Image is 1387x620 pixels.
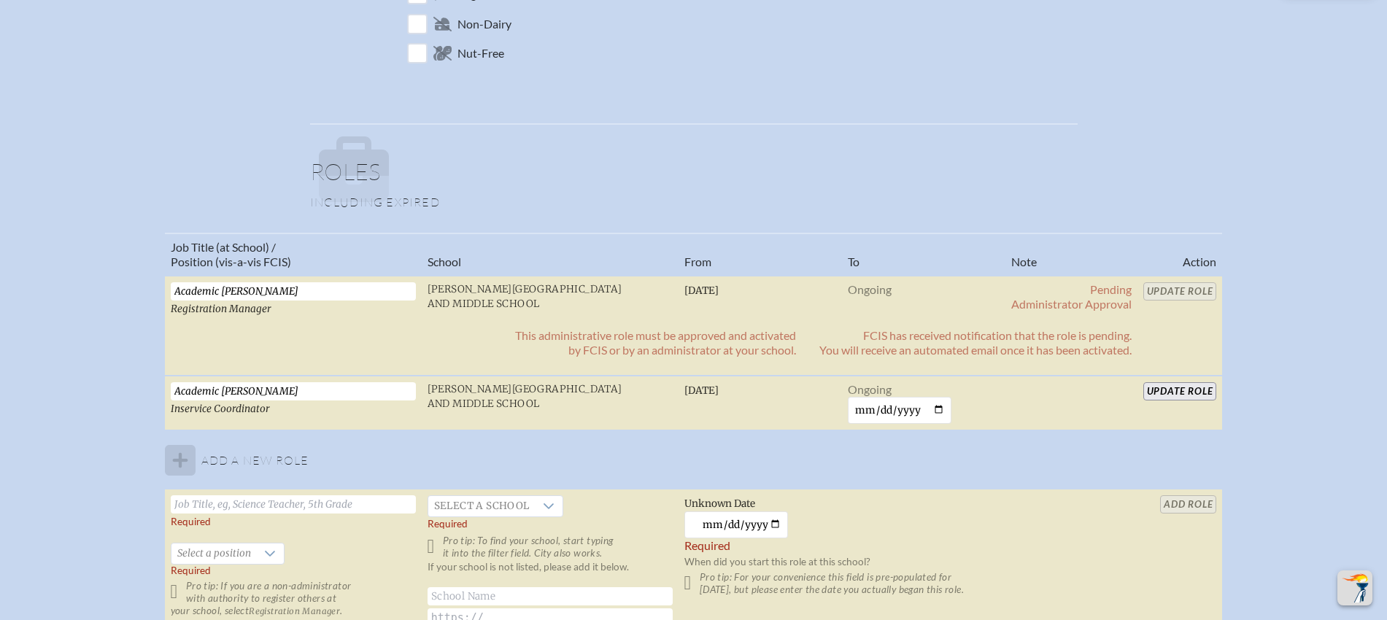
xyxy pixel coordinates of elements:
p: Including expired [310,195,1078,209]
p: FCIS has received notification that the role is pending. You will receive an automated email once... [819,328,1132,357]
input: School Name [428,587,673,605]
span: Ongoing [848,382,892,396]
span: [DATE] [684,284,719,297]
label: If your school is not listed, please add it below. [428,561,629,586]
th: Action [1137,233,1223,276]
label: Required [684,538,730,553]
span: Select a school [428,496,536,516]
span: administrator approval [1011,297,1132,311]
span: Nut-Free [457,46,504,61]
label: Required [171,516,211,528]
span: Ongoing [848,282,892,296]
p: Pro tip: To find your school, start typing it into the filter field. City also works. [428,535,673,559]
p: When did you start this role at this school? [684,556,1000,568]
p: Pro tip: For your convenience this field is pre-populated for [DATE], but please enter the date y... [684,571,1000,596]
th: School [422,233,679,276]
span: Select a position [171,543,257,564]
th: Job Title (at School) / Position (vis-a-vis FCIS) [165,233,422,276]
span: [PERSON_NAME][GEOGRAPHIC_DATA] and Middle School [428,283,622,310]
input: Job Title, eg, Science Teacher, 5th Grade [171,495,416,514]
h1: Roles [310,160,1078,195]
span: Required [171,565,211,576]
th: Note [1005,233,1137,276]
span: Inservice Coordinator [171,403,270,415]
input: Eg, Science Teacher, 5th Grade [171,382,416,400]
th: From [679,233,842,276]
label: Required [428,518,468,530]
button: Scroll Top [1337,570,1372,605]
p: Pro tip: If you are a non-administrator with authority to register others at your school, select . [171,580,416,617]
span: Pending [1090,282,1132,296]
th: To [842,233,1005,276]
p: This administrative role must be approved and activated by FCIS or by an administrator at your sc... [515,328,796,357]
span: [DATE] [684,384,719,397]
input: Update Role [1143,382,1217,400]
span: Unknown Date [684,497,755,510]
span: [PERSON_NAME][GEOGRAPHIC_DATA] and Middle School [428,383,622,410]
span: Non-Dairy [457,17,511,31]
span: Registration Manager [249,606,340,616]
span: Registration Manager [171,303,271,315]
img: To the top [1340,573,1369,602]
input: Eg, Science Teacher, 5th Grade [171,282,416,301]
